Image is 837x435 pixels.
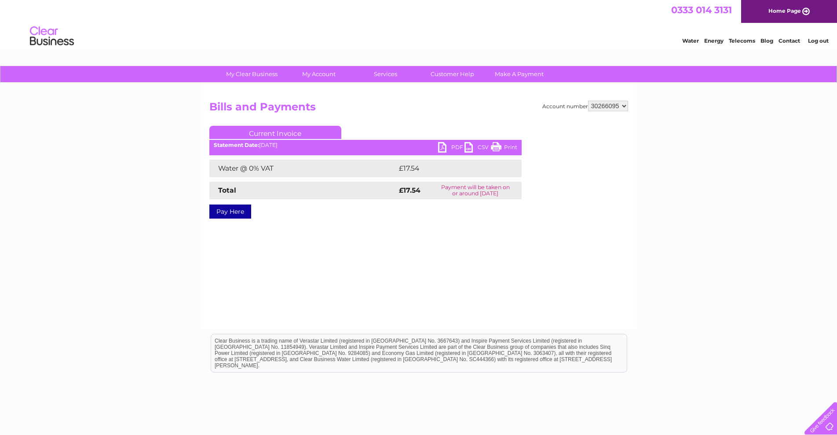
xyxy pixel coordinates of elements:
a: Telecoms [729,37,755,44]
div: Clear Business is a trading name of Verastar Limited (registered in [GEOGRAPHIC_DATA] No. 3667643... [211,5,627,43]
a: Energy [704,37,724,44]
td: Payment will be taken on or around [DATE] [429,182,522,199]
a: 0333 014 3131 [671,4,732,15]
a: Print [491,142,517,155]
a: Contact [779,37,800,44]
td: £17.54 [397,160,503,177]
a: Services [349,66,422,82]
strong: Total [218,186,236,194]
h2: Bills and Payments [209,101,628,117]
a: CSV [464,142,491,155]
a: My Clear Business [216,66,288,82]
div: Account number [542,101,628,111]
div: [DATE] [209,142,522,148]
a: PDF [438,142,464,155]
a: Water [682,37,699,44]
strong: £17.54 [399,186,420,194]
b: Statement Date: [214,142,259,148]
td: Water @ 0% VAT [209,160,397,177]
a: My Account [282,66,355,82]
a: Blog [760,37,773,44]
a: Current Invoice [209,126,341,139]
a: Log out [808,37,829,44]
a: Pay Here [209,205,251,219]
a: Make A Payment [483,66,556,82]
a: Customer Help [416,66,489,82]
img: logo.png [29,23,74,50]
